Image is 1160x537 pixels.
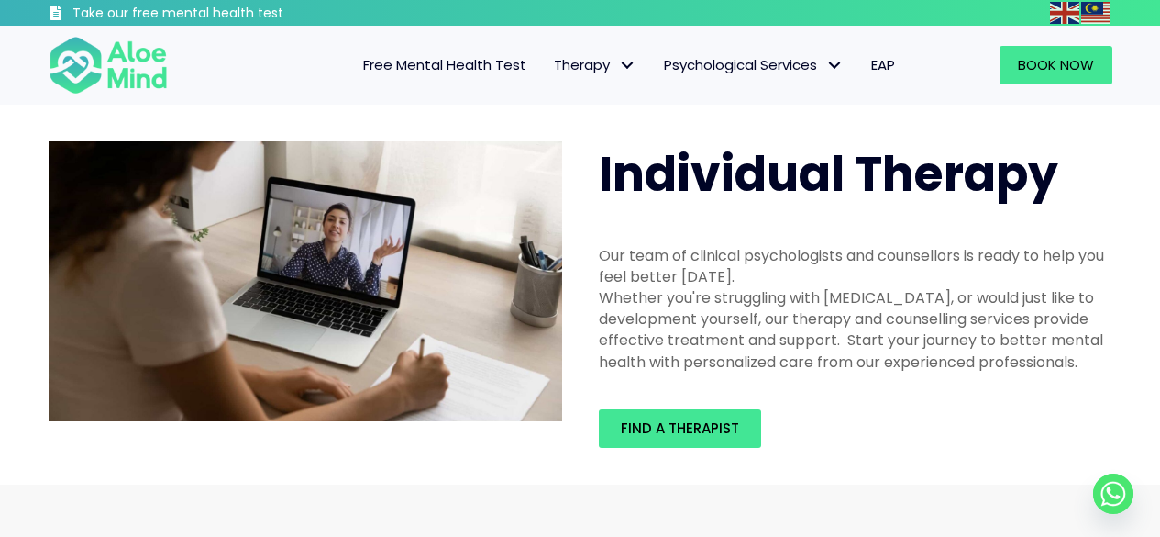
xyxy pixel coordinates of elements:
[72,5,381,23] h3: Take our free mental health test
[540,46,650,84] a: TherapyTherapy: submenu
[49,141,562,422] img: Therapy online individual
[1050,2,1081,23] a: English
[822,52,848,79] span: Psychological Services: submenu
[554,55,636,74] span: Therapy
[621,419,739,438] span: Find a therapist
[1018,55,1094,74] span: Book Now
[1093,474,1133,514] a: Whatsapp
[363,55,526,74] span: Free Mental Health Test
[664,55,844,74] span: Psychological Services
[857,46,909,84] a: EAP
[1050,2,1079,24] img: en
[49,5,381,26] a: Take our free mental health test
[871,55,895,74] span: EAP
[650,46,857,84] a: Psychological ServicesPsychological Services: submenu
[599,140,1058,207] span: Individual Therapy
[599,409,761,448] a: Find a therapist
[599,245,1112,287] div: Our team of clinical psychologists and counsellors is ready to help you feel better [DATE].
[349,46,540,84] a: Free Mental Health Test
[599,287,1112,373] div: Whether you're struggling with [MEDICAL_DATA], or would just like to development yourself, our th...
[614,52,641,79] span: Therapy: submenu
[49,35,168,95] img: Aloe mind Logo
[192,46,909,84] nav: Menu
[1081,2,1112,23] a: Malay
[1000,46,1112,84] a: Book Now
[1081,2,1110,24] img: ms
